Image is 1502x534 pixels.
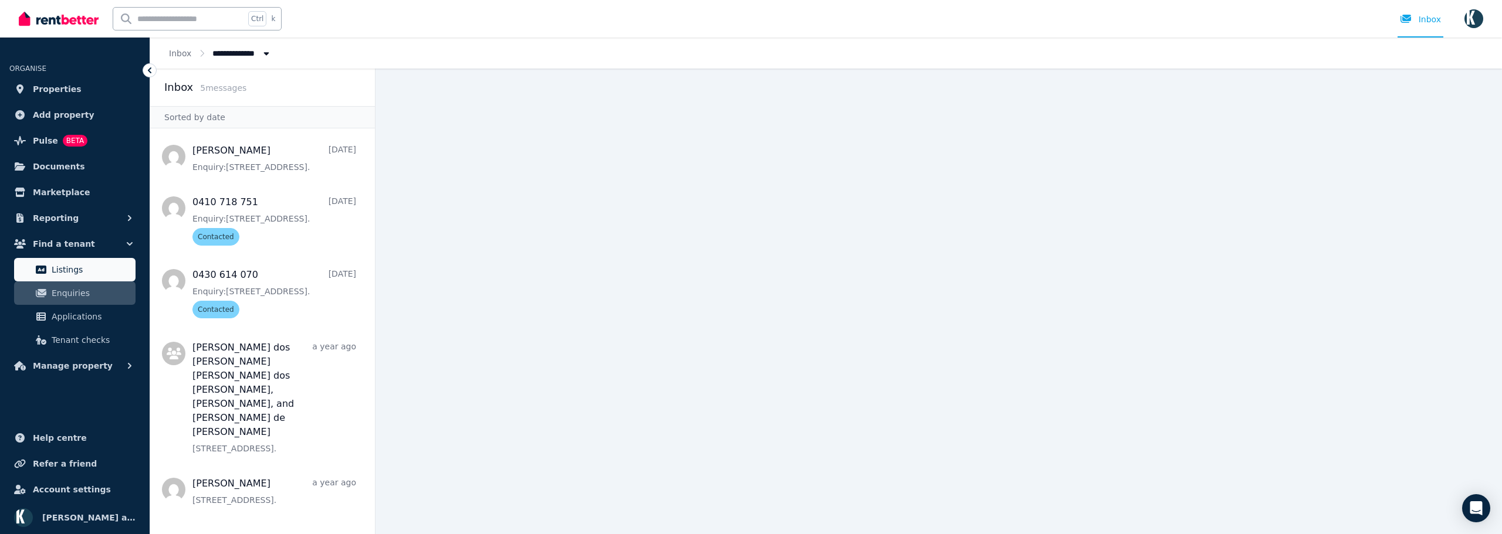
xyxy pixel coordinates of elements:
[42,511,136,525] span: [PERSON_NAME] as trustee for The Ferdowsian Trust
[9,452,140,475] a: Refer a friend
[1462,494,1490,522] div: Open Intercom Messenger
[33,211,79,225] span: Reporting
[150,38,291,69] nav: Breadcrumb
[9,64,46,73] span: ORGANISE
[271,14,275,23] span: k
[248,11,266,26] span: Ctrl
[33,482,111,496] span: Account settings
[33,82,82,96] span: Properties
[33,185,90,199] span: Marketplace
[150,128,375,534] nav: Message list
[14,281,136,305] a: Enquiries
[9,232,140,256] button: Find a tenant
[1400,13,1441,25] div: Inbox
[33,431,87,445] span: Help centre
[52,286,131,300] span: Enquiries
[9,478,140,501] a: Account settings
[14,508,33,527] img: Omid Ferdowsian as trustee for The Ferdowsian Trust
[14,305,136,328] a: Applications
[52,263,131,277] span: Listings
[33,108,94,122] span: Add property
[9,155,140,178] a: Documents
[200,83,246,93] span: 5 message s
[33,134,58,148] span: Pulse
[14,328,136,352] a: Tenant checks
[9,426,140,450] a: Help centre
[33,359,113,373] span: Manage property
[164,79,193,96] h2: Inbox
[19,10,99,28] img: RentBetter
[9,129,140,152] a: PulseBETA
[1464,9,1483,28] img: Omid Ferdowsian as trustee for The Ferdowsian Trust
[9,181,140,204] a: Marketplace
[63,135,87,147] span: BETA
[9,206,140,230] button: Reporting
[192,144,356,173] a: [PERSON_NAME][DATE]Enquiry:[STREET_ADDRESS].
[192,268,356,318] a: 0430 614 070[DATE]Enquiry:[STREET_ADDRESS].Contacted
[52,309,131,324] span: Applications
[52,333,131,347] span: Tenant checks
[33,457,97,471] span: Refer a friend
[169,49,191,58] a: Inbox
[33,237,95,251] span: Find a tenant
[33,159,85,174] span: Documents
[192,341,356,454] a: [PERSON_NAME] dos [PERSON_NAME] [PERSON_NAME] dos [PERSON_NAME], [PERSON_NAME], and [PERSON_NAME]...
[192,195,356,246] a: 0410 718 751[DATE]Enquiry:[STREET_ADDRESS].Contacted
[9,77,140,101] a: Properties
[150,106,375,128] div: Sorted by date
[192,477,356,506] a: [PERSON_NAME]a year ago[STREET_ADDRESS].
[9,103,140,127] a: Add property
[9,354,140,377] button: Manage property
[14,258,136,281] a: Listings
